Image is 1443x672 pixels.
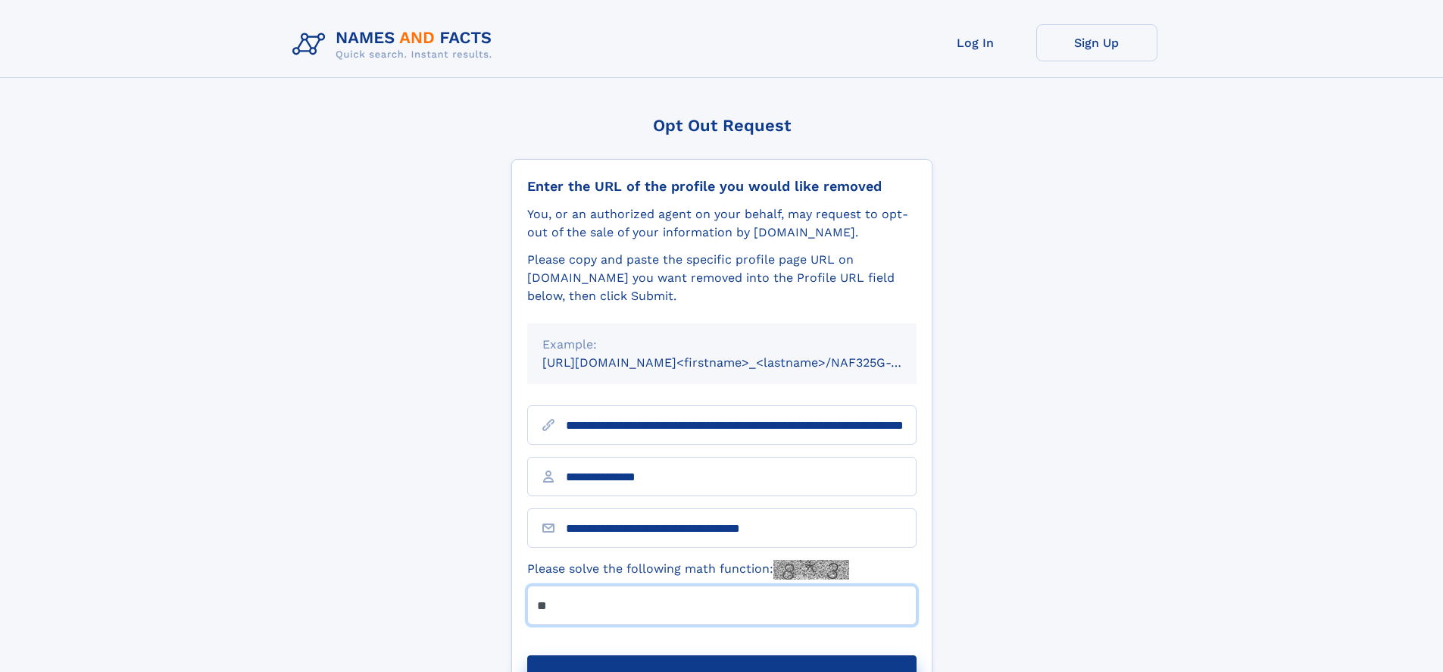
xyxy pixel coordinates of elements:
[511,116,932,135] div: Opt Out Request
[542,355,945,370] small: [URL][DOMAIN_NAME]<firstname>_<lastname>/NAF325G-xxxxxxxx
[527,178,917,195] div: Enter the URL of the profile you would like removed
[527,560,849,580] label: Please solve the following math function:
[286,24,504,65] img: Logo Names and Facts
[527,251,917,305] div: Please copy and paste the specific profile page URL on [DOMAIN_NAME] you want removed into the Pr...
[527,205,917,242] div: You, or an authorized agent on your behalf, may request to opt-out of the sale of your informatio...
[542,336,901,354] div: Example:
[915,24,1036,61] a: Log In
[1036,24,1157,61] a: Sign Up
